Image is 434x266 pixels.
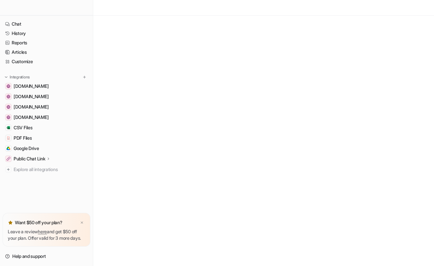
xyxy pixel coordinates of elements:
a: Articles [3,48,90,57]
p: Want $50 off your plan? [15,219,62,226]
a: here [38,229,47,234]
a: www.flinks.com[DOMAIN_NAME] [3,82,90,91]
a: Reports [3,38,90,47]
a: Help and support [3,252,90,261]
a: dash.readme.com[DOMAIN_NAME] [3,113,90,122]
span: CSV Files [14,124,32,131]
a: PDF FilesPDF Files [3,133,90,143]
a: History [3,29,90,38]
img: explore all integrations [5,166,12,173]
img: Public Chat Link [6,157,10,161]
p: Integrations [10,75,30,80]
span: Google Drive [14,145,39,152]
a: Customize [3,57,90,66]
img: menu_add.svg [82,75,87,79]
img: CSV Files [6,126,10,130]
a: Google DriveGoogle Drive [3,144,90,153]
span: [DOMAIN_NAME] [14,83,49,89]
img: x [80,221,84,225]
a: Explore all integrations [3,165,90,174]
span: PDF Files [14,135,32,141]
p: Leave a review and get $50 off your plan. Offer valid for 3 more days. [8,228,85,241]
img: docs.flinks.com [6,105,10,109]
span: Explore all integrations [14,164,88,175]
img: PDF Files [6,136,10,140]
span: [DOMAIN_NAME] [14,93,49,100]
img: dash.readme.com [6,115,10,119]
a: CSV FilesCSV Files [3,123,90,132]
p: Public Chat Link [14,156,45,162]
a: docs.flinks.com[DOMAIN_NAME] [3,102,90,111]
img: expand menu [4,75,8,79]
span: [DOMAIN_NAME] [14,104,49,110]
img: star [8,220,13,225]
a: help.flinks.com[DOMAIN_NAME] [3,92,90,101]
a: Chat [3,19,90,29]
button: Integrations [3,74,32,80]
img: Google Drive [6,146,10,150]
img: help.flinks.com [6,95,10,98]
span: [DOMAIN_NAME] [14,114,49,121]
img: www.flinks.com [6,84,10,88]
